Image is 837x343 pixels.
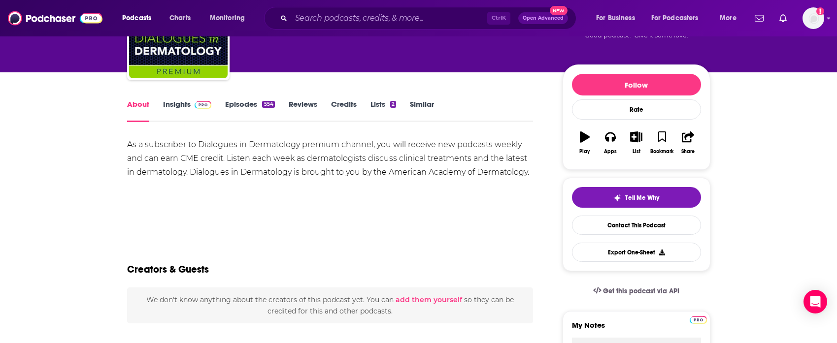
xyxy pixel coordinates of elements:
button: Open AdvancedNew [518,12,568,24]
button: Apps [598,125,623,160]
div: 554 [262,101,274,108]
a: Show notifications dropdown [751,10,768,27]
button: Share [675,125,701,160]
img: tell me why sparkle [613,194,621,202]
span: Logged in as WE_Broadcast [803,7,824,29]
span: Charts [169,11,191,25]
div: Share [681,149,695,155]
span: Get this podcast via API [603,287,679,295]
input: Search podcasts, credits, & more... [291,10,487,26]
div: Search podcasts, credits, & more... [273,7,586,30]
button: Export One-Sheet [572,243,701,262]
img: User Profile [803,7,824,29]
span: More [720,11,737,25]
label: My Notes [572,320,701,338]
button: Show profile menu [803,7,824,29]
button: open menu [203,10,258,26]
h2: Creators & Guests [127,263,209,276]
a: Similar [410,99,434,122]
button: open menu [645,10,713,26]
span: For Podcasters [651,11,699,25]
span: Monitoring [210,11,245,25]
button: open menu [115,10,164,26]
button: List [623,125,649,160]
svg: Add a profile image [816,7,824,15]
div: Rate [572,99,701,120]
div: Bookmark [650,149,673,155]
img: Podchaser Pro [690,316,707,324]
button: Follow [572,74,701,95]
span: Tell Me Why [625,194,659,202]
div: Play [579,149,590,155]
span: We don't know anything about the creators of this podcast yet . You can so they can be credited f... [146,295,514,315]
img: Podchaser - Follow, Share and Rate Podcasts [8,9,102,28]
a: Charts [163,10,197,26]
div: 2 [390,101,396,108]
a: Lists2 [370,99,396,122]
a: Show notifications dropdown [775,10,791,27]
a: Reviews [289,99,317,122]
a: Get this podcast via API [585,279,688,303]
button: Play [572,125,598,160]
button: open menu [713,10,749,26]
div: Apps [604,149,617,155]
a: Contact This Podcast [572,216,701,235]
button: tell me why sparkleTell Me Why [572,187,701,208]
a: Episodes554 [225,99,274,122]
button: add them yourself [396,296,462,304]
button: open menu [589,10,647,26]
a: Credits [331,99,357,122]
span: Podcasts [122,11,151,25]
span: New [550,6,568,15]
img: Podchaser Pro [195,101,212,109]
div: List [633,149,640,155]
div: As a subscriber to Dialogues in Dermatology premium channel, you will receive new podcasts weekly... [127,138,534,179]
span: For Business [596,11,635,25]
div: Open Intercom Messenger [804,290,827,313]
a: About [127,99,149,122]
a: Pro website [690,314,707,324]
a: InsightsPodchaser Pro [163,99,212,122]
span: Open Advanced [523,16,564,21]
span: Ctrl K [487,12,510,25]
button: Bookmark [649,125,675,160]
